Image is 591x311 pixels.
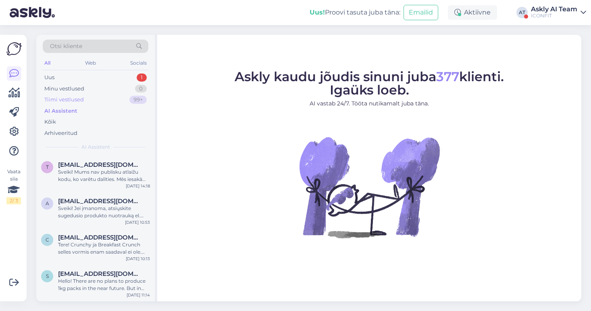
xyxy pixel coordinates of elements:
[44,118,56,126] div: Kõik
[137,74,147,82] div: 1
[81,143,110,151] span: AI Assistent
[126,256,150,262] div: [DATE] 10:13
[135,85,147,93] div: 0
[6,41,22,57] img: Askly Logo
[126,183,150,189] div: [DATE] 14:18
[58,270,142,277] span: savinasofia19@gmail.com
[58,277,150,292] div: Hello! There are no plans to produce 1kg packs in the near future. But in 350g packs, yes we prov...
[6,197,21,204] div: 2 / 3
[58,168,150,183] div: Sveiki! Mums nav publisku atlaižu kodu, ko varētu dalīties. Mēs iesakām sekot līdzi mūsu Instagra...
[58,234,142,241] span: carmuulija@gmail.com
[6,168,21,204] div: Vaata siia
[125,219,150,225] div: [DATE] 10:53
[58,241,150,256] div: Tere! Crunchy ja Breakfast Crunch selles vormis enam saadaval ei ole. Soovitame proovida meie sup...
[127,292,150,298] div: [DATE] 11:14
[448,5,497,20] div: Aktiivne
[404,5,438,20] button: Emailid
[58,205,150,219] div: Sveiki! Jei įmanoma, atsiųskite sugedusio produkto nuotrauką el. paštu [EMAIL_ADDRESS][DOMAIN_NAM...
[44,129,77,137] div: Arhiveeritud
[531,13,577,19] div: ICONFIT
[83,58,98,68] div: Web
[310,8,400,17] div: Proovi tasuta juba täna:
[44,96,84,104] div: Tiimi vestlused
[531,6,586,19] a: Askly AI TeamICONFIT
[129,58,148,68] div: Socials
[46,273,49,279] span: s
[43,58,52,68] div: All
[58,198,142,205] span: aabrig3@gmail.com
[129,96,147,104] div: 99+
[46,200,49,206] span: a
[297,114,442,260] img: No Chat active
[50,42,82,50] span: Otsi kliente
[46,237,49,243] span: c
[235,99,504,108] p: AI vastab 24/7. Tööta nutikamalt juba täna.
[516,7,528,18] div: AT
[436,69,459,84] span: 377
[58,161,142,168] span: titovs.otto@gmail.com
[44,85,84,93] div: Minu vestlused
[310,8,325,16] b: Uus!
[235,69,504,98] span: Askly kaudu jõudis sinuni juba klienti. Igaüks loeb.
[46,164,49,170] span: t
[44,74,54,82] div: Uus
[531,6,577,13] div: Askly AI Team
[44,107,77,115] div: AI Assistent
